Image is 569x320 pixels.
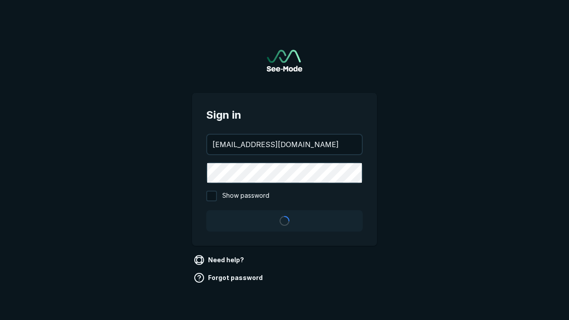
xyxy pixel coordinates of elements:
span: Sign in [206,107,363,123]
span: Show password [222,191,269,201]
a: Need help? [192,253,248,267]
img: See-Mode Logo [267,50,302,72]
a: Forgot password [192,271,266,285]
a: Go to sign in [267,50,302,72]
input: your@email.com [207,135,362,154]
